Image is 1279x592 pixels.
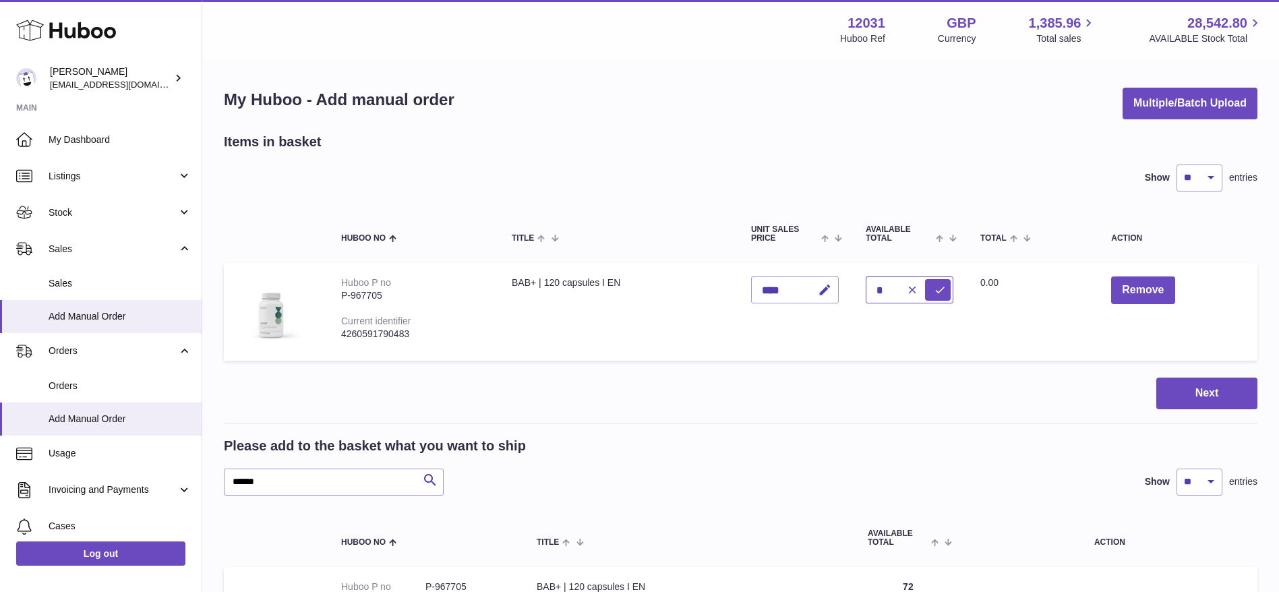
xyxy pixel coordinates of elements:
span: Sales [49,243,177,256]
h2: Please add to the basket what you want to ship [224,437,526,455]
span: Stock [49,206,177,219]
span: Huboo no [341,538,386,547]
span: entries [1229,171,1257,184]
span: Cases [49,520,191,533]
a: 28,542.80 AVAILABLE Stock Total [1149,14,1263,45]
strong: 12031 [847,14,885,32]
span: Total sales [1036,32,1096,45]
span: [EMAIL_ADDRESS][DOMAIN_NAME] [50,79,198,90]
span: Usage [49,447,191,460]
div: Current identifier [341,316,411,326]
span: Add Manual Order [49,413,191,425]
h2: Items in basket [224,133,322,151]
span: Orders [49,380,191,392]
span: 28,542.80 [1187,14,1247,32]
th: Action [962,516,1257,560]
div: Action [1111,234,1244,243]
div: 4260591790483 [341,328,485,341]
div: P-967705 [341,289,485,302]
div: Currency [938,32,976,45]
span: Total [980,234,1007,243]
span: entries [1229,475,1257,488]
span: Invoicing and Payments [49,483,177,496]
button: Remove [1111,276,1174,304]
img: BAB+ | 120 capsules I EN [237,276,305,344]
td: BAB+ | 120 capsules I EN [498,263,738,361]
span: Title [512,234,534,243]
label: Show [1145,171,1170,184]
span: AVAILABLE Total [866,225,932,243]
span: Title [537,538,559,547]
button: Multiple/Batch Upload [1123,88,1257,119]
label: Show [1145,475,1170,488]
a: Log out [16,541,185,566]
button: Next [1156,378,1257,409]
div: Huboo Ref [840,32,885,45]
span: AVAILABLE Total [868,529,928,547]
img: internalAdmin-12031@internal.huboo.com [16,68,36,88]
span: My Dashboard [49,134,191,146]
span: Orders [49,345,177,357]
div: Huboo P no [341,277,391,288]
strong: GBP [947,14,976,32]
span: Unit Sales Price [751,225,818,243]
span: Listings [49,170,177,183]
span: Huboo no [341,234,386,243]
span: Sales [49,277,191,290]
a: 1,385.96 Total sales [1029,14,1097,45]
span: Add Manual Order [49,310,191,323]
span: AVAILABLE Stock Total [1149,32,1263,45]
span: 1,385.96 [1029,14,1081,32]
h1: My Huboo - Add manual order [224,89,454,111]
div: [PERSON_NAME] [50,65,171,91]
span: 0.00 [980,277,999,288]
